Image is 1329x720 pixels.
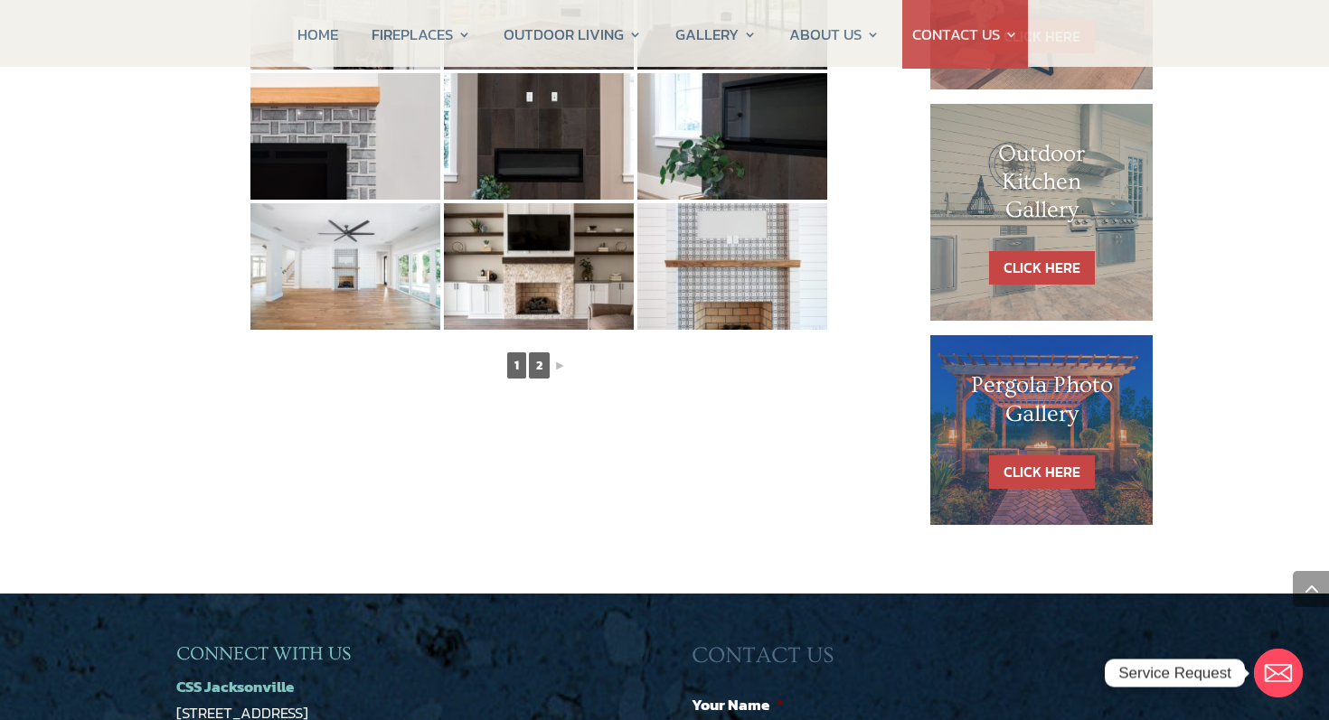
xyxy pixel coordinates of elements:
a: CLICK HERE [989,251,1095,285]
img: 19 [250,73,440,200]
span: CONNECT WITH US [176,643,351,664]
a: ► [552,354,569,377]
h1: Pergola Photo Gallery [966,371,1117,436]
a: CLICK HERE [989,455,1095,489]
img: 21 [637,73,827,200]
span: 1 [507,352,526,379]
a: CSS Jacksonville [176,675,294,698]
img: 23 [444,203,634,330]
a: 2 [529,352,550,379]
h3: CONTACT US [692,642,1153,678]
label: Your Name [692,695,784,715]
h1: Outdoor Kitchen Gallery [966,140,1117,234]
img: 20 [444,73,634,200]
img: 22 [250,203,440,330]
img: 24 [637,203,827,330]
a: Email [1254,649,1303,697]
